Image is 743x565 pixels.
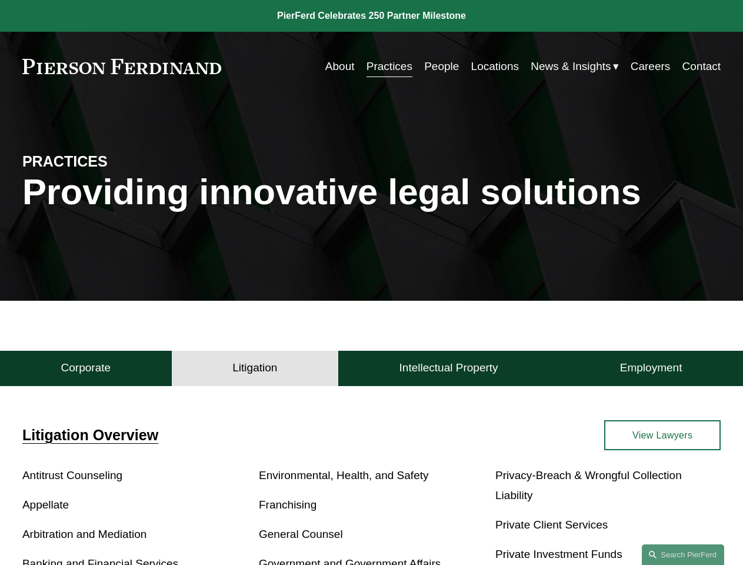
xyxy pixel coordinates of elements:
[259,498,316,511] a: Franchising
[366,55,412,78] a: Practices
[471,55,519,78] a: Locations
[531,56,611,77] span: News & Insights
[424,55,459,78] a: People
[495,548,622,560] a: Private Investment Funds
[682,55,721,78] a: Contact
[22,528,146,540] a: Arbitration and Mediation
[604,420,721,450] a: View Lawyers
[232,361,277,375] h4: Litigation
[620,361,682,375] h4: Employment
[325,55,355,78] a: About
[22,152,197,171] h4: PRACTICES
[495,469,682,501] a: Privacy-Breach & Wrongful Collection Liability
[61,361,111,375] h4: Corporate
[495,519,608,531] a: Private Client Services
[22,469,122,481] a: Antitrust Counseling
[631,55,671,78] a: Careers
[642,544,724,565] a: Search this site
[22,171,721,212] h1: Providing innovative legal solutions
[399,361,498,375] h4: Intellectual Property
[259,528,343,540] a: General Counsel
[22,427,158,443] a: Litigation Overview
[259,469,429,481] a: Environmental, Health, and Safety
[22,498,69,511] a: Appellate
[531,55,618,78] a: folder dropdown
